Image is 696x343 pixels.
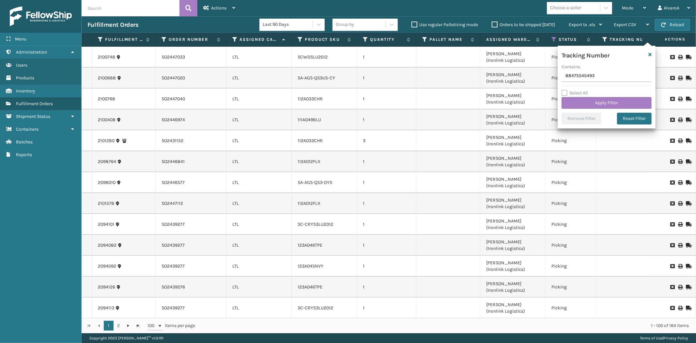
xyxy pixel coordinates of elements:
a: 2094092 [98,263,116,269]
td: SO2447033 [156,47,226,68]
td: [PERSON_NAME] (Ironlink Logistics) [480,172,546,193]
td: 1 [357,172,416,193]
p: Copyright 2023 [PERSON_NAME]™ v 1.0.191 [89,333,163,343]
td: [PERSON_NAME] (Ironlink Logistics) [480,193,546,214]
span: Batches [16,139,33,145]
td: [PERSON_NAME] (Ironlink Logistics) [480,214,546,235]
span: Reports [16,152,32,157]
td: LTL [226,109,292,130]
i: Print BOL [678,306,682,310]
a: 2094126 [98,284,115,290]
a: SC-CRYS3LU2012 [298,305,333,311]
td: SO2439277 [156,235,226,256]
span: Users [16,62,27,68]
span: 100 [147,322,157,329]
button: Apply Filter [562,97,652,109]
td: 1 [357,109,416,130]
i: Mark as Shipped [686,201,690,206]
i: Print BOL [678,180,682,185]
i: Mark as Shipped [686,306,690,310]
i: Request to Be Cancelled [670,285,674,289]
span: Products [16,75,34,81]
td: Picking [546,298,596,318]
a: 111A049BLU [298,117,321,122]
i: Print BOL [678,55,682,59]
td: 1 [357,298,416,318]
label: Fulfillment Order Id [105,37,143,42]
i: Print BOL [678,201,682,206]
div: Group by [336,21,354,28]
label: Assigned Warehouse [486,37,533,42]
td: [PERSON_NAME] (Ironlink Logistics) [480,298,546,318]
td: Picking [546,130,596,151]
td: 1 [357,214,416,235]
div: 1 - 100 of 164 items [204,322,689,329]
td: [PERSON_NAME] (Ironlink Logistics) [480,235,546,256]
td: LTL [226,256,292,277]
td: Picking [546,214,596,235]
td: LTL [226,89,292,109]
i: Mark as Shipped [686,264,690,269]
button: Reload [655,19,690,31]
td: 1 [357,193,416,214]
td: Picking [546,109,596,130]
a: SA-AGS-QS3-OYS [298,180,332,185]
td: Picking [546,256,596,277]
label: Use regular Palletizing mode [411,22,478,27]
a: 2100688 [98,75,116,81]
i: Mark as Shipped [686,55,690,59]
td: LTL [226,130,292,151]
span: Go to the last page [135,323,141,328]
a: Terms of Use [640,336,662,340]
a: 2098010 [98,179,116,186]
a: SCWDSLU2012 [298,54,328,60]
td: Picking [546,151,596,172]
td: SO2446974 [156,109,226,130]
a: Go to the next page [123,321,133,331]
a: 2094101 [98,221,114,228]
td: 1 [357,68,416,89]
i: Mark as Shipped [686,76,690,80]
i: Print BOL [678,243,682,248]
td: [PERSON_NAME] (Ironlink Logistics) [480,151,546,172]
td: [PERSON_NAME] (Ironlink Logistics) [480,47,546,68]
span: Actions [211,5,226,11]
a: 2094082 [98,242,116,249]
td: LTL [226,277,292,298]
i: Print BOL [678,264,682,269]
a: 2100408 [98,117,116,123]
td: Picking [546,277,596,298]
td: 1 [357,256,416,277]
a: 2101280 [98,138,115,144]
td: SO2439277 [156,214,226,235]
td: SO2447020 [156,68,226,89]
i: Print BOL [678,76,682,80]
i: Mark as Shipped [686,159,690,164]
a: 1 [104,321,114,331]
td: SO2446841 [156,151,226,172]
td: LTL [226,68,292,89]
span: Menu [15,36,26,42]
label: Product SKU [305,37,344,42]
td: Picking [546,172,596,193]
td: 1 [357,151,416,172]
label: Pallet Name [429,37,468,42]
span: Shipment Status [16,114,50,119]
i: Print BOL [678,285,682,289]
i: Request to Be Cancelled [670,180,674,185]
label: Select All [562,90,588,96]
span: Administration [16,49,47,55]
td: SO2446577 [156,172,226,193]
label: Assigned Carrier Service [240,37,279,42]
button: Reset Filter [617,113,652,124]
i: Request to Be Cancelled [670,159,674,164]
td: LTL [226,193,292,214]
i: Mark as Shipped [686,118,690,122]
td: SO2447112 [156,193,226,214]
div: | [640,333,688,343]
a: Go to the last page [133,321,143,331]
i: Mark as Shipped [686,139,690,143]
td: LTL [226,214,292,235]
i: Request to Be Cancelled [670,222,674,227]
td: LTL [226,235,292,256]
